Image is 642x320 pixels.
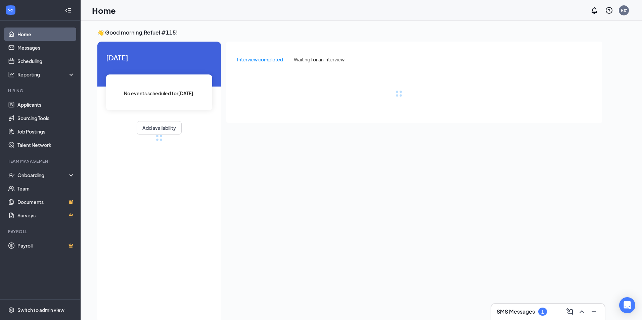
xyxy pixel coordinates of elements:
[541,309,544,315] div: 1
[497,308,535,315] h3: SMS Messages
[577,306,587,317] button: ChevronUp
[156,135,163,141] div: loading meetings...
[17,138,75,152] a: Talent Network
[578,308,586,316] svg: ChevronUp
[619,297,635,313] div: Open Intercom Messenger
[17,182,75,195] a: Team
[294,56,345,63] div: Waiting for an interview
[564,306,575,317] button: ComposeMessage
[17,209,75,222] a: SurveysCrown
[17,41,75,54] a: Messages
[566,308,574,316] svg: ComposeMessage
[8,158,74,164] div: Team Management
[7,7,14,13] svg: WorkstreamLogo
[106,52,212,63] span: [DATE]
[17,111,75,125] a: Sourcing Tools
[97,29,602,36] h3: 👋 Good morning, Refuel #115 !
[589,306,599,317] button: Minimize
[17,125,75,138] a: Job Postings
[8,88,74,94] div: Hiring
[17,239,75,252] a: PayrollCrown
[17,71,75,78] div: Reporting
[590,308,598,316] svg: Minimize
[17,307,64,313] div: Switch to admin view
[605,6,613,14] svg: QuestionInfo
[17,54,75,68] a: Scheduling
[17,195,75,209] a: DocumentsCrown
[8,172,15,178] svg: UserCheck
[137,121,182,135] button: Add availability
[17,172,69,178] div: Onboarding
[8,71,15,78] svg: Analysis
[124,90,195,97] span: No events scheduled for [DATE] .
[65,7,72,14] svg: Collapse
[590,6,598,14] svg: Notifications
[92,5,116,16] h1: Home
[237,56,283,63] div: Interview completed
[8,229,74,234] div: Payroll
[17,28,75,41] a: Home
[17,98,75,111] a: Applicants
[8,307,15,313] svg: Settings
[621,7,627,13] div: R#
